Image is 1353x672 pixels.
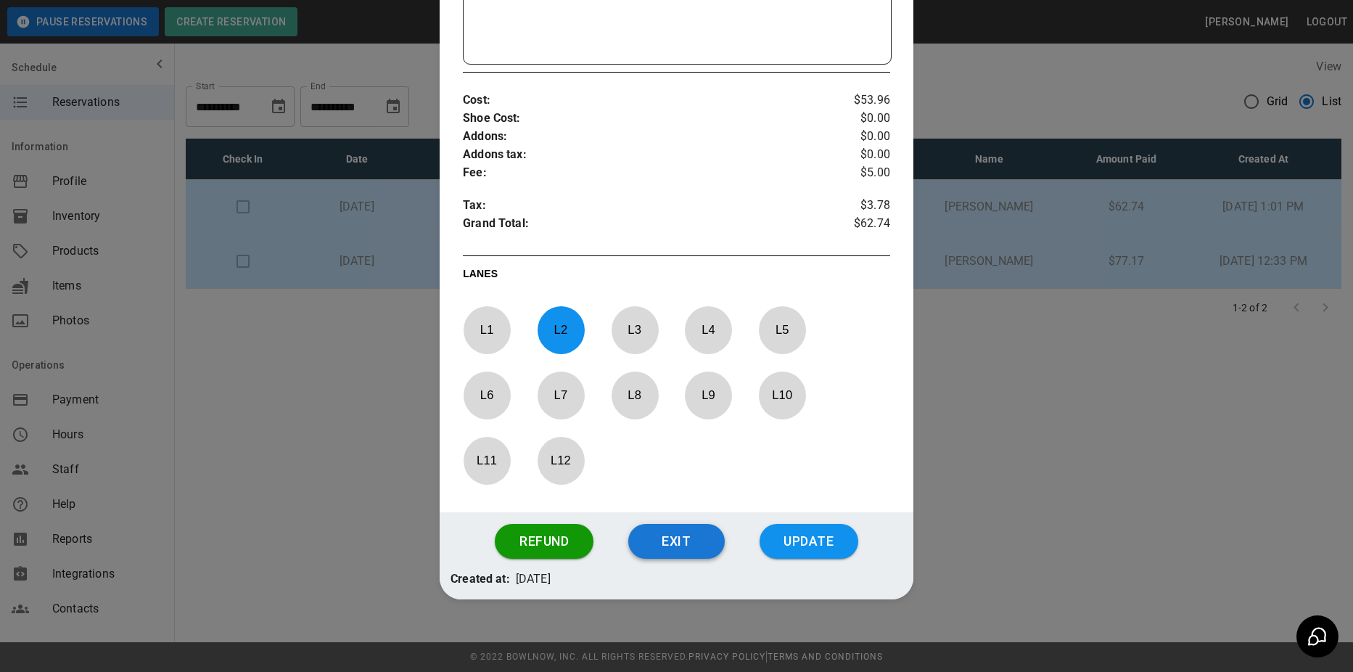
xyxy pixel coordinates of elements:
[463,378,511,412] p: L 6
[684,378,732,412] p: L 9
[495,524,593,559] button: Refund
[819,91,890,110] p: $53.96
[537,313,585,347] p: L 2
[819,215,890,237] p: $62.74
[819,197,890,215] p: $3.78
[463,443,511,478] p: L 11
[758,313,806,347] p: L 5
[516,570,551,589] p: [DATE]
[611,378,659,412] p: L 8
[463,146,819,164] p: Addons tax :
[463,197,819,215] p: Tax :
[537,378,585,412] p: L 7
[451,570,510,589] p: Created at:
[463,91,819,110] p: Cost :
[463,164,819,182] p: Fee :
[819,146,890,164] p: $0.00
[684,313,732,347] p: L 4
[537,443,585,478] p: L 12
[611,313,659,347] p: L 3
[819,128,890,146] p: $0.00
[463,128,819,146] p: Addons :
[463,215,819,237] p: Grand Total :
[463,110,819,128] p: Shoe Cost :
[463,266,890,287] p: LANES
[760,524,858,559] button: Update
[758,378,806,412] p: L 10
[628,524,725,559] button: Exit
[819,164,890,182] p: $5.00
[819,110,890,128] p: $0.00
[463,313,511,347] p: L 1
